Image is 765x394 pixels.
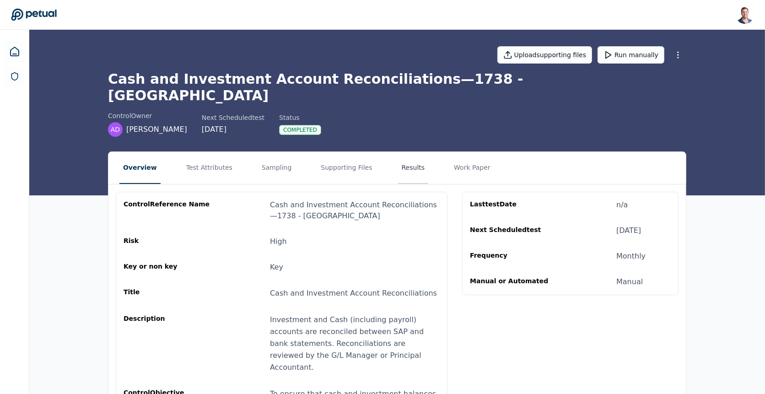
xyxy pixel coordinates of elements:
[616,225,641,236] div: [DATE]
[279,125,321,135] div: Completed
[124,200,211,221] div: control Reference Name
[124,287,211,299] div: Title
[270,289,437,297] span: Cash and Investment Account Reconciliations
[470,225,558,236] div: Next Scheduled test
[616,251,646,262] div: Monthly
[736,5,754,24] img: Snir Kodesh
[616,276,643,287] div: Manual
[470,251,558,262] div: Frequency
[470,276,558,287] div: Manual or Automated
[119,152,161,184] button: Overview
[4,41,26,63] a: Dashboard
[108,71,686,104] h1: Cash and Investment Account Reconciliations — 1738 - [GEOGRAPHIC_DATA]
[470,200,558,210] div: Last test Date
[5,66,25,86] a: SOC
[398,152,429,184] button: Results
[450,152,494,184] button: Work Paper
[108,111,187,120] div: control Owner
[270,200,440,221] div: Cash and Investment Account Reconciliations — 1738 - [GEOGRAPHIC_DATA]
[497,46,593,64] button: Uploadsupporting files
[270,262,283,273] div: Key
[202,124,264,135] div: [DATE]
[598,46,664,64] button: Run manually
[270,236,287,247] div: High
[317,152,376,184] button: Supporting Files
[279,113,321,122] div: Status
[124,236,211,247] div: Risk
[183,152,236,184] button: Test Attributes
[616,200,628,210] div: n/a
[108,152,686,184] nav: Tabs
[258,152,296,184] button: Sampling
[124,314,211,373] div: Description
[11,8,57,21] a: Go to Dashboard
[202,113,264,122] div: Next Scheduled test
[670,47,686,63] button: More Options
[126,124,187,135] span: [PERSON_NAME]
[111,125,120,134] span: AD
[270,314,440,373] div: Investment and Cash (including payroll) accounts are reconciled between SAP and bank statements. ...
[124,262,211,273] div: Key or non key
